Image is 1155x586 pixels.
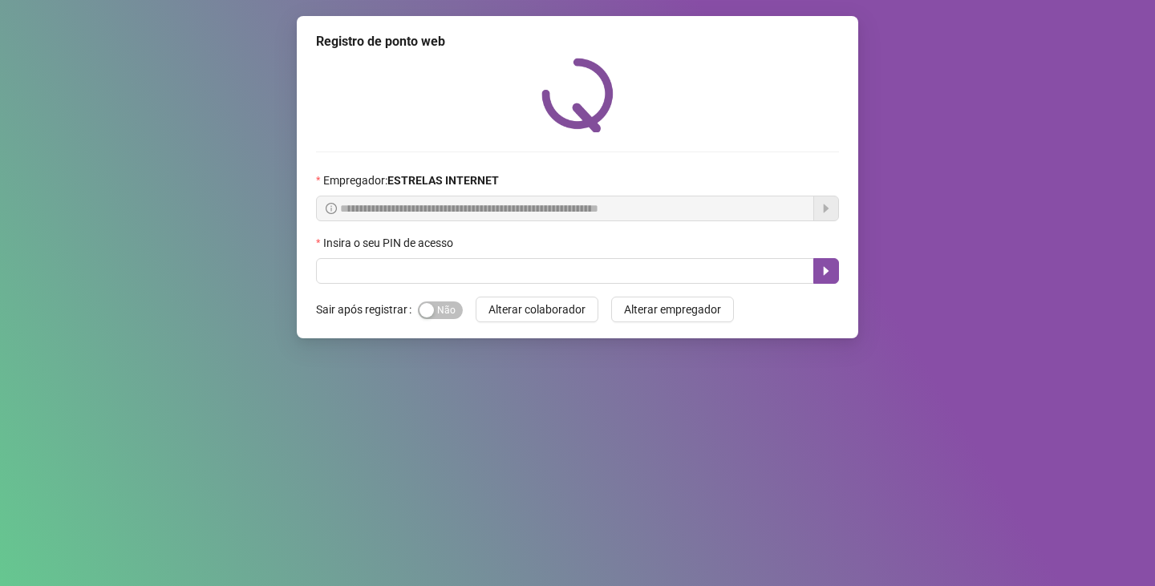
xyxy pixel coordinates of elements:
[387,174,499,187] strong: ESTRELAS INTERNET
[624,301,721,318] span: Alterar empregador
[611,297,734,322] button: Alterar empregador
[326,203,337,214] span: info-circle
[488,301,586,318] span: Alterar colaborador
[476,297,598,322] button: Alterar colaborador
[323,172,499,189] span: Empregador :
[541,58,614,132] img: QRPoint
[316,297,418,322] label: Sair após registrar
[316,32,839,51] div: Registro de ponto web
[820,265,833,277] span: caret-right
[316,234,464,252] label: Insira o seu PIN de acesso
